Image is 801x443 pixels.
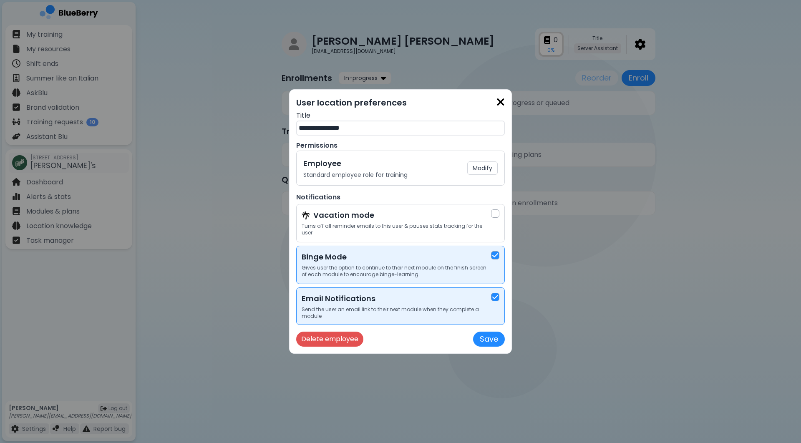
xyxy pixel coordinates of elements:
img: vacation icon [302,211,310,220]
img: check [492,252,498,259]
button: Save [473,332,505,347]
p: Permissions [296,141,505,151]
h3: Email Notifications [302,293,491,305]
img: check [492,294,498,300]
p: Send the user an email link to their next module when they complete a module [302,306,491,320]
p: Title [296,111,505,121]
button: Modify [467,161,498,175]
p: Notifications [296,192,505,202]
p: Gives user the option to continue to their next module on the finish screen of each module to enc... [302,264,491,278]
h3: Vacation mode [313,209,374,221]
h3: Employee [303,158,408,169]
img: close icon [496,96,505,108]
p: Turns off all reminder emails to this user & pauses stats tracking for the user [302,223,491,236]
button: Delete employee [296,332,363,347]
h3: Binge Mode [302,251,491,263]
p: User location preferences [296,96,505,109]
p: Standard employee role for training [303,171,408,179]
